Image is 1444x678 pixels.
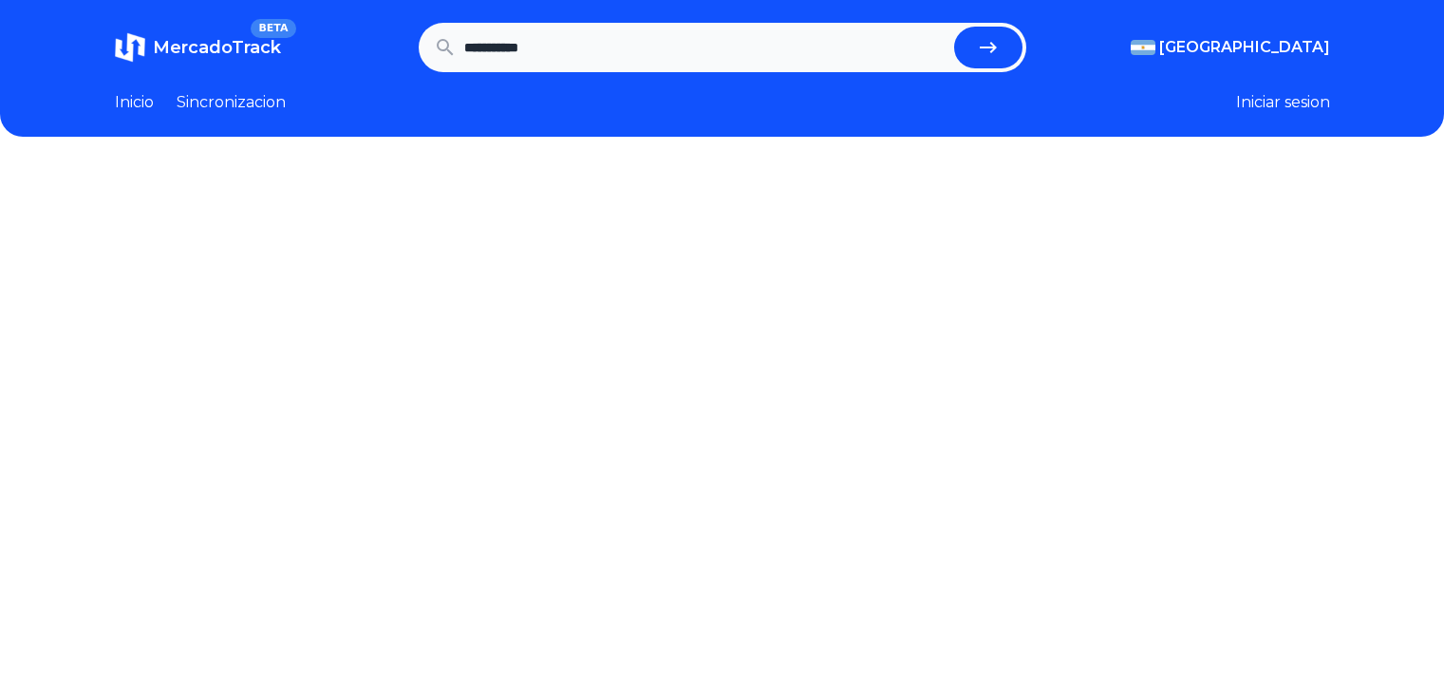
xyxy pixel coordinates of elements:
[115,32,145,63] img: MercadoTrack
[1131,36,1330,59] button: [GEOGRAPHIC_DATA]
[251,19,295,38] span: BETA
[115,32,281,63] a: MercadoTrackBETA
[115,91,154,114] a: Inicio
[1236,91,1330,114] button: Iniciar sesion
[1131,40,1155,55] img: Argentina
[1159,36,1330,59] span: [GEOGRAPHIC_DATA]
[153,37,281,58] span: MercadoTrack
[177,91,286,114] a: Sincronizacion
